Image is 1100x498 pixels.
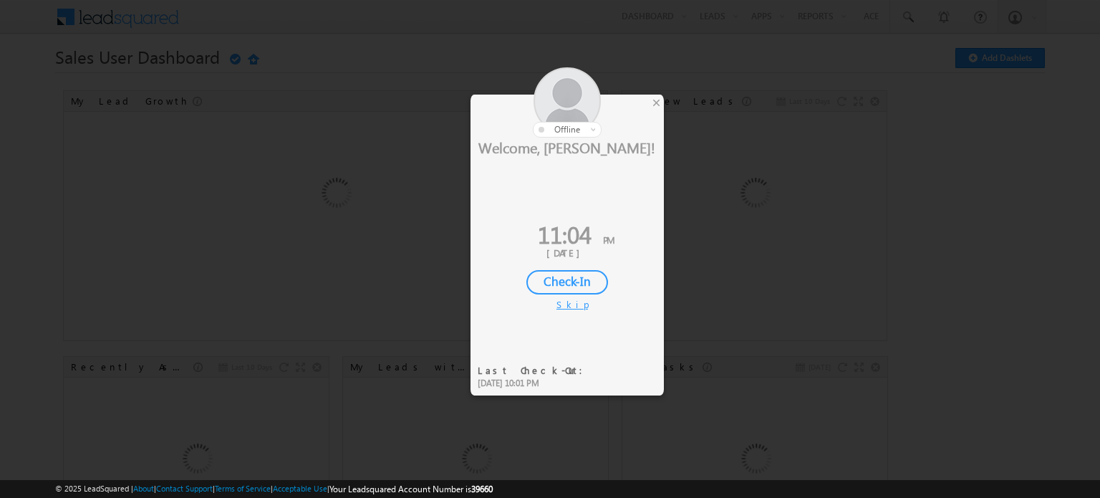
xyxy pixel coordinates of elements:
[603,234,614,246] span: PM
[478,377,592,390] div: [DATE] 10:01 PM
[538,218,592,250] span: 11:04
[55,482,493,496] span: © 2025 LeadSquared | | | | |
[156,484,213,493] a: Contact Support
[649,95,664,110] div: ×
[471,484,493,494] span: 39660
[481,246,653,259] div: [DATE]
[273,484,327,493] a: Acceptable Use
[478,364,592,377] div: Last Check-Out:
[329,484,493,494] span: Your Leadsquared Account Number is
[215,484,271,493] a: Terms of Service
[526,270,608,295] div: Check-In
[133,484,154,493] a: About
[471,138,664,156] div: Welcome, [PERSON_NAME]!
[554,124,580,135] span: offline
[556,298,578,311] div: Skip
